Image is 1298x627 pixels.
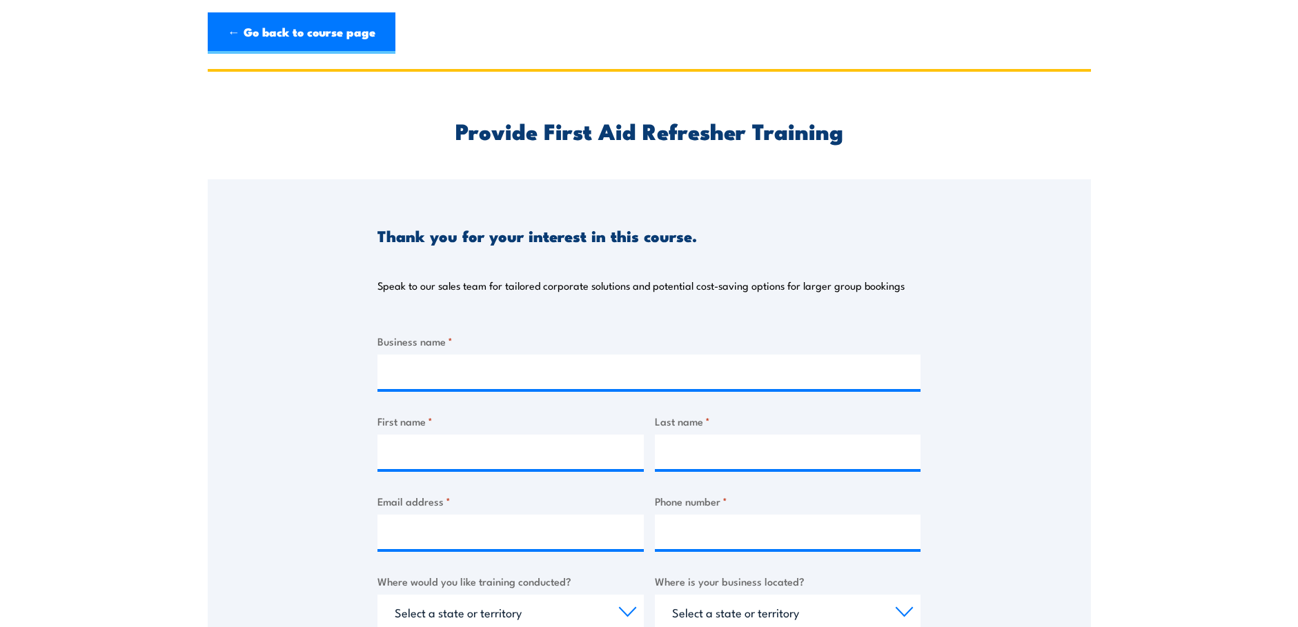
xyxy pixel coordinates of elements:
h3: Thank you for your interest in this course. [377,228,697,243]
label: Last name [655,413,921,429]
label: First name [377,413,644,429]
h2: Provide First Aid Refresher Training [377,121,921,140]
label: Phone number [655,493,921,509]
label: Where is your business located? [655,573,921,589]
label: Business name [377,333,921,349]
label: Email address [377,493,644,509]
label: Where would you like training conducted? [377,573,644,589]
p: Speak to our sales team for tailored corporate solutions and potential cost-saving options for la... [377,279,905,292]
a: ← Go back to course page [208,12,395,54]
